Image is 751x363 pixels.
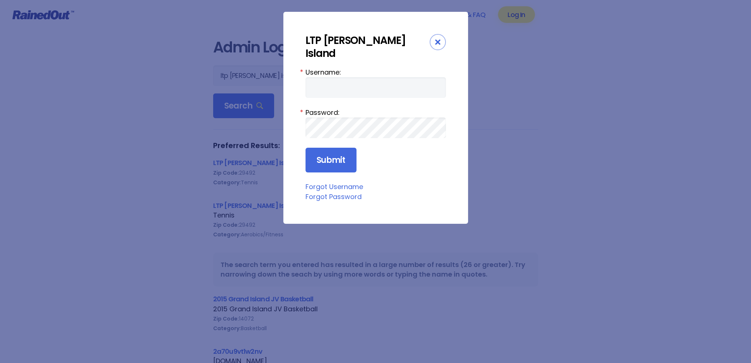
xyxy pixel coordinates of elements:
[305,107,446,117] label: Password:
[305,34,430,60] div: LTP [PERSON_NAME] Island
[305,182,363,191] a: Forgot Username
[430,34,446,50] div: Close
[305,148,356,173] input: Submit
[305,192,362,201] a: Forgot Password
[305,67,446,77] label: Username:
